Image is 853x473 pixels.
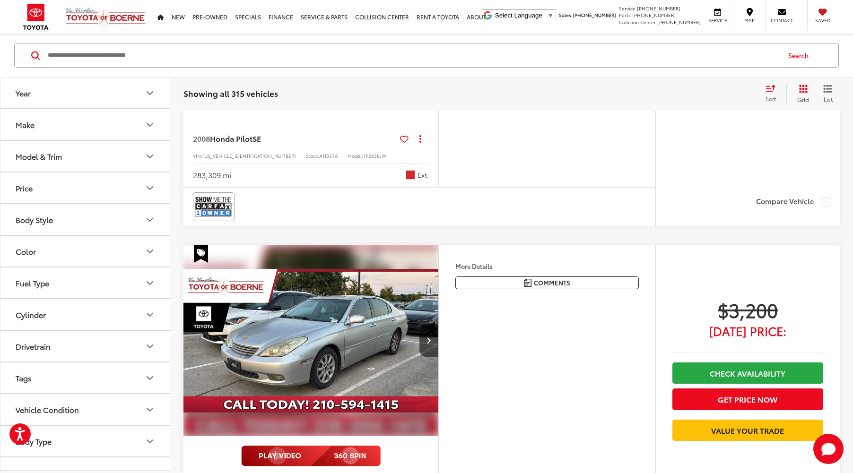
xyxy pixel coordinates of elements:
[0,362,171,393] button: TagsTags
[559,11,571,18] span: Sales
[144,214,156,225] div: Body Style
[16,373,32,382] div: Tags
[0,204,171,235] button: Body StyleBody Style
[0,394,171,425] button: Vehicle ConditionVehicle Condition
[183,87,278,99] span: Showing all 315 vehicles
[16,247,36,256] div: Color
[194,245,208,263] span: Special
[0,299,171,330] button: CylinderCylinder
[418,171,429,180] span: Ext.
[797,95,809,103] span: Grid
[672,388,823,410] button: Get Price Now
[495,12,554,19] a: Select Language​
[672,362,823,384] a: Check Availability
[144,404,156,415] div: Vehicle Condition
[16,405,79,414] div: Vehicle Condition
[144,119,156,130] div: Make
[144,182,156,194] div: Price
[195,194,233,219] img: View CARFAX report
[144,246,156,257] div: Color
[47,44,779,67] input: Search by Make, Model, or Keyword
[0,109,171,140] button: MakeMake
[524,279,531,287] img: Comments
[786,84,816,103] button: Grid View
[766,95,776,103] span: Sort
[193,133,210,144] span: 2008
[144,372,156,384] div: Tags
[183,245,439,437] img: 2002 Lexus ES 300
[707,17,728,24] span: Service
[0,77,171,108] button: YearYear
[16,120,35,129] div: Make
[193,152,202,159] span: VIN:
[16,437,52,446] div: Body Type
[348,152,363,159] span: Model:
[0,236,171,267] button: ColorColor
[816,84,840,103] button: List View
[771,17,793,24] span: Contact
[739,17,760,24] span: Map
[573,11,616,18] span: [PHONE_NUMBER]
[637,5,680,12] span: [PHONE_NUMBER]
[761,84,786,103] button: Select sort value
[632,11,676,18] span: [PHONE_NUMBER]
[0,267,171,298] button: Fuel TypeFuel Type
[657,18,701,26] span: [PHONE_NUMBER]
[202,152,296,159] span: [US_VEHICLE_IDENTIFICATION_NUMBER]
[16,342,51,351] div: Drivetrain
[16,152,62,161] div: Model & Trim
[0,331,171,361] button: DrivetrainDrivetrain
[534,278,570,287] span: Comments
[210,133,252,144] span: Honda Pilot
[193,170,231,181] div: 283,309 mi
[672,326,823,335] span: [DATE] Price:
[16,215,53,224] div: Body Style
[619,18,656,26] span: Collision Center
[319,152,338,159] span: A11037A
[363,152,386,159] span: YF2838JW
[823,95,833,103] span: List
[812,17,833,24] span: Saved
[495,12,542,19] span: Select Language
[144,151,156,162] div: Model & Trim
[193,133,396,144] a: 2008Honda PilotSE
[0,426,171,456] button: Body TypeBody Type
[412,130,429,147] button: Actions
[144,309,156,320] div: Cylinder
[0,141,171,172] button: Model & TrimModel & Trim
[144,436,156,447] div: Body Type
[305,152,319,159] span: Stock:
[16,183,33,192] div: Price
[16,278,49,287] div: Fuel Type
[455,263,639,269] h4: More Details
[16,88,31,97] div: Year
[406,170,415,180] span: Dark Cherry Pearl
[672,420,823,441] a: Value Your Trade
[144,87,156,99] div: Year
[619,5,635,12] span: Service
[619,11,631,18] span: Parts
[0,172,171,203] button: PricePrice
[813,434,844,464] svg: Start Chat
[241,446,381,466] img: full motion video
[144,277,156,289] div: Fuel Type
[419,324,438,357] button: Next image
[672,298,823,321] span: $3,200
[65,7,146,26] img: Vic Vaughan Toyota of Boerne
[144,341,156,352] div: Drivetrain
[16,310,46,319] div: Cylinder
[756,197,830,206] label: Compare Vehicle
[419,135,421,142] span: dropdown dots
[183,245,439,436] div: 2002 Lexus ES 300 0
[813,434,844,464] button: Toggle Chat Window
[252,133,261,144] span: SE
[455,276,639,289] button: Comments
[548,12,554,19] span: ▼
[183,245,439,436] a: 2002 Lexus ES 3002002 Lexus ES 3002002 Lexus ES 3002002 Lexus ES 300
[779,43,822,67] button: Search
